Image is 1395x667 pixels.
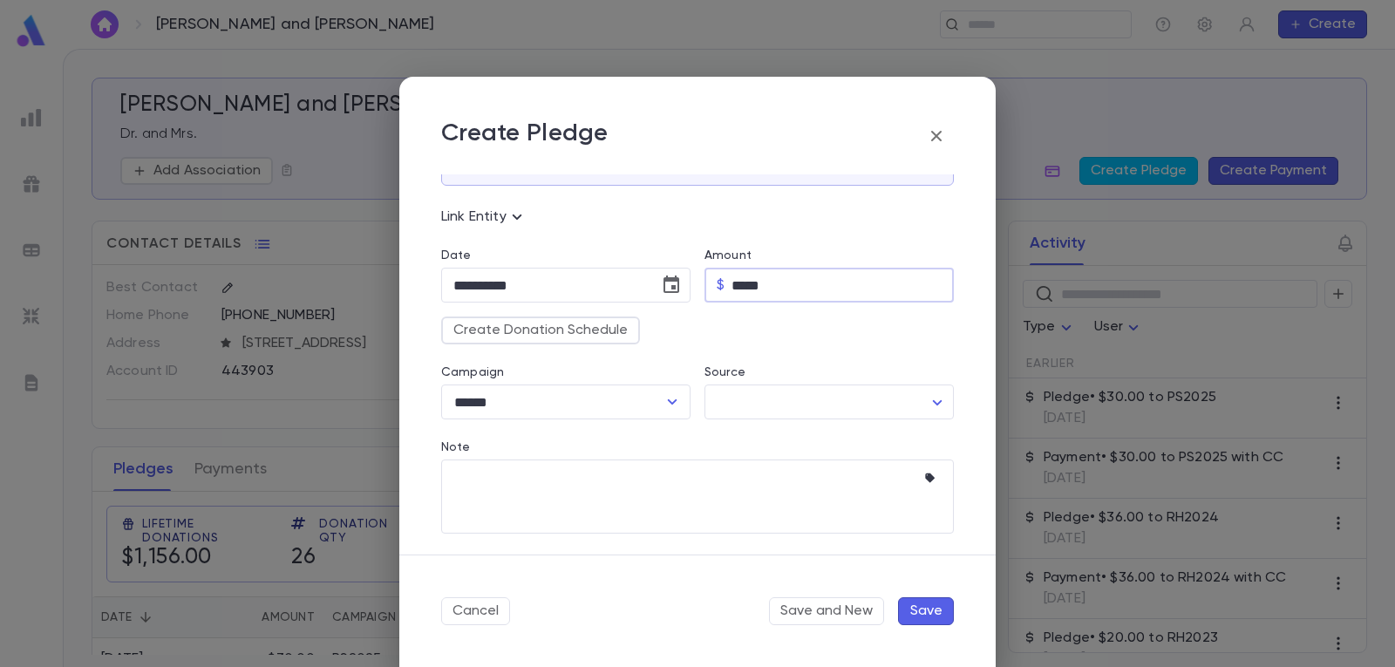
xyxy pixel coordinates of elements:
label: Date [441,248,691,262]
button: Choose date, selected date is Sep 9, 2025 [654,268,689,303]
button: Cancel [441,597,510,625]
button: Create Donation Schedule [441,316,640,344]
p: $ [717,276,725,294]
p: Link Entity [441,207,527,228]
div: ​ [704,385,954,419]
label: Note [441,440,471,454]
label: Source [704,365,745,379]
button: Save and New [769,597,884,625]
label: Amount [704,248,752,262]
label: Campaign [441,365,504,379]
button: Save [898,597,954,625]
p: Create Pledge [441,119,609,153]
button: Open [660,390,684,414]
